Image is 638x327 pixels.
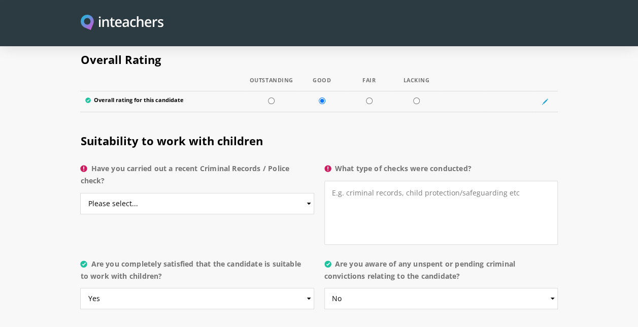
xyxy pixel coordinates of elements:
th: Good [298,77,346,91]
th: Lacking [393,77,440,91]
label: Are you completely satisfied that the candidate is suitable to work with children? [80,258,314,288]
img: Inteachers [81,15,163,31]
label: Overall rating for this candidate [85,96,239,106]
label: Have you carried out a recent Criminal Records / Police check? [80,162,314,193]
span: Overall Rating [80,52,160,67]
label: Are you aware of any unspent or pending criminal convictions relating to the candidate? [324,258,558,288]
th: Outstanding [245,77,298,91]
a: Visit this site's homepage [81,15,163,31]
label: What type of checks were conducted? [324,162,558,181]
th: Fair [346,77,393,91]
span: Suitability to work with children [80,133,262,148]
